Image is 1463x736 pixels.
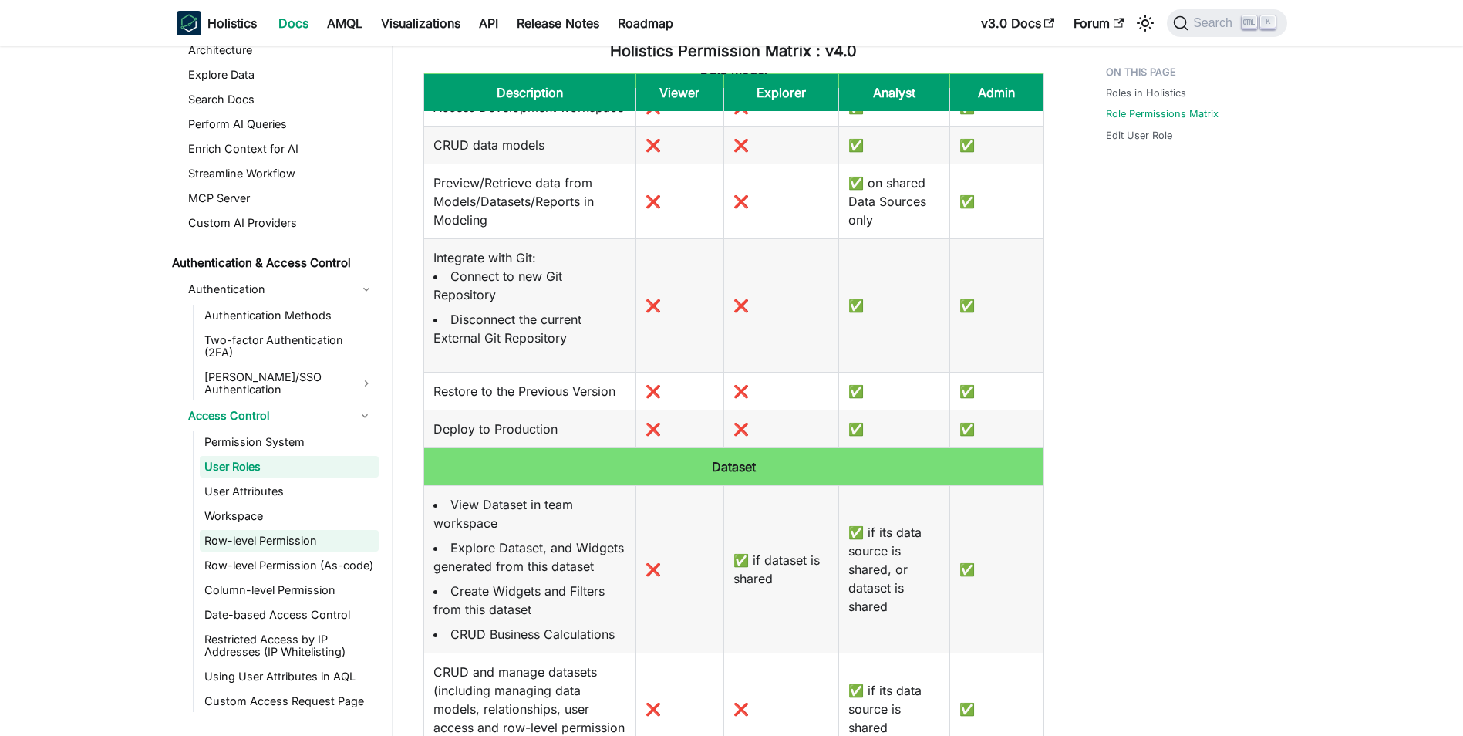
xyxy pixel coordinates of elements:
[200,305,379,326] a: Authentication Methods
[200,431,379,453] a: Permission System
[1188,16,1242,30] span: Search
[433,248,626,347] p: Integrate with Git:
[184,163,379,184] a: Streamline Workflow
[161,46,393,736] nav: Docs sidebar
[724,485,839,653] td: ✅ if dataset is shared
[949,73,1043,112] th: Admin
[269,11,318,35] a: Docs
[838,126,949,164] td: ✅
[608,11,683,35] a: Roadmap
[949,485,1043,653] td: ✅
[635,164,723,238] td: ❌
[200,456,379,478] a: User Roles
[838,372,949,410] td: ✅
[184,138,379,160] a: Enrich Context for AI
[635,485,723,653] td: ❌
[184,39,379,61] a: Architecture
[184,277,379,302] a: Authentication
[200,366,379,400] a: [PERSON_NAME]/SSO Authentication
[207,14,257,32] b: Holistics
[200,690,379,712] a: Custom Access Request Page
[724,238,839,372] td: ❌
[1106,86,1186,100] a: Roles in Holistics
[423,42,1044,61] h3: Holistics Permission Matrix : v4.0
[1106,106,1219,121] a: Role Permissions Matrix
[184,64,379,86] a: Explore Data
[635,73,723,112] th: Viewer
[423,372,635,410] td: Restore to the Previous Version
[200,555,379,576] a: Row-level Permission (As-code)
[635,372,723,410] td: ❌
[423,73,635,112] th: Description
[1064,11,1133,35] a: Forum
[200,666,379,687] a: Using User Attributes in AQL
[724,73,839,112] th: Explorer
[184,89,379,110] a: Search Docs
[838,73,949,112] th: Analyst
[318,11,372,35] a: AMQL
[200,604,379,626] a: Date-based Access Control
[838,238,949,372] td: ✅
[949,410,1043,447] td: ✅
[200,505,379,527] a: Workspace
[184,212,379,234] a: Custom AI Providers
[423,410,635,447] td: Deploy to Production
[712,459,756,474] b: Dataset
[724,410,839,447] td: ❌
[184,403,351,428] a: Access Control
[972,11,1064,35] a: v3.0 Docs
[177,11,201,35] img: Holistics
[200,629,379,663] a: Restricted Access by IP Addresses (IP Whitelisting)
[724,164,839,238] td: ❌
[433,538,626,576] li: Explore Dataset, and Widgets generated from this dataset
[724,126,839,164] td: ❌
[433,625,626,643] li: CRUD Business Calculations
[1133,11,1158,35] button: Switch between dark and light mode (currently light mode)
[1260,15,1276,29] kbd: K
[200,530,379,552] a: Row-level Permission
[470,11,507,35] a: API
[949,164,1043,238] td: ✅
[949,126,1043,164] td: ✅
[184,187,379,209] a: MCP Server
[200,481,379,502] a: User Attributes
[1167,9,1286,37] button: Search (Ctrl+K)
[177,11,257,35] a: HolisticsHolistics
[635,126,723,164] td: ❌
[200,329,379,363] a: Two-factor Authentication (2FA)
[433,310,626,347] li: Disconnect the current External Git Repository
[433,495,626,532] li: View Dataset in team workspace
[1106,128,1172,143] a: Edit User Role
[838,410,949,447] td: ✅
[838,485,949,653] td: ✅ if its data source is shared, or dataset is shared
[372,11,470,35] a: Visualizations
[635,238,723,372] td: ❌
[200,579,379,601] a: Column-level Permission
[433,267,626,304] li: Connect to new Git Repository
[433,582,626,619] li: Create Widgets and Filters from this dataset
[949,238,1043,372] td: ✅
[635,410,723,447] td: ❌
[838,164,949,238] td: ✅ on shared Data Sources only
[423,126,635,164] td: CRUD data models
[423,164,635,238] td: Preview/Retrieve data from Models/Datasets/Reports in Modeling
[351,403,379,428] button: Collapse sidebar category 'Access Control'
[167,252,379,274] a: Authentication & Access Control
[949,372,1043,410] td: ✅
[724,372,839,410] td: ❌
[184,113,379,135] a: Perform AI Queries
[507,11,608,35] a: Release Notes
